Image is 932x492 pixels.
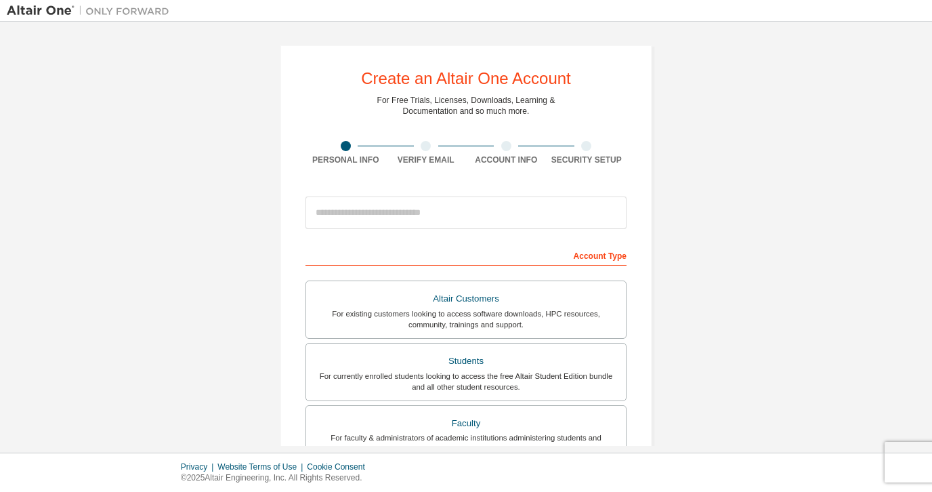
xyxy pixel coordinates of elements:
div: For currently enrolled students looking to access the free Altair Student Edition bundle and all ... [314,371,618,392]
div: Altair Customers [314,289,618,308]
div: For faculty & administrators of academic institutions administering students and accessing softwa... [314,432,618,454]
div: Security Setup [547,155,627,165]
div: For existing customers looking to access software downloads, HPC resources, community, trainings ... [314,308,618,330]
div: Create an Altair One Account [361,70,571,87]
div: For Free Trials, Licenses, Downloads, Learning & Documentation and so much more. [377,95,555,117]
div: Faculty [314,414,618,433]
div: Account Info [466,155,547,165]
div: Privacy [181,462,217,472]
p: © 2025 Altair Engineering, Inc. All Rights Reserved. [181,472,373,484]
div: Cookie Consent [307,462,373,472]
div: Website Terms of Use [217,462,307,472]
div: Verify Email [386,155,467,165]
div: Account Type [305,244,627,266]
div: Students [314,352,618,371]
div: Personal Info [305,155,386,165]
img: Altair One [7,4,176,18]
